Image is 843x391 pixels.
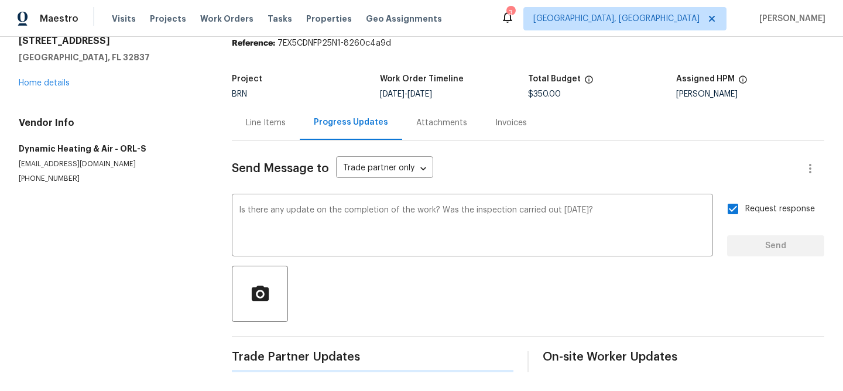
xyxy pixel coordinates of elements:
span: [DATE] [407,90,432,98]
h5: Work Order Timeline [380,75,464,83]
div: Trade partner only [336,159,433,179]
div: 3 [506,7,515,19]
p: [EMAIL_ADDRESS][DOMAIN_NAME] [19,159,204,169]
span: Request response [745,203,815,215]
span: Properties [306,13,352,25]
div: Line Items [246,117,286,129]
span: $350.00 [528,90,561,98]
h5: Assigned HPM [676,75,735,83]
div: Progress Updates [314,116,388,128]
a: Home details [19,79,70,87]
div: [PERSON_NAME] [676,90,824,98]
span: Projects [150,13,186,25]
div: 7EX5CDNFP25N1-8260c4a9d [232,37,824,49]
span: The hpm assigned to this work order. [738,75,748,90]
span: Tasks [268,15,292,23]
span: [DATE] [380,90,405,98]
div: Invoices [495,117,527,129]
textarea: Is there any update on the completion of the work? Was the inspection carried out [DATE]? [239,206,706,247]
h4: Vendor Info [19,117,204,129]
h5: [GEOGRAPHIC_DATA], FL 32837 [19,52,204,63]
div: Attachments [416,117,467,129]
h5: Dynamic Heating & Air - ORL-S [19,143,204,155]
span: The total cost of line items that have been proposed by Opendoor. This sum includes line items th... [584,75,594,90]
span: On-site Worker Updates [543,351,824,363]
p: [PHONE_NUMBER] [19,174,204,184]
span: Work Orders [200,13,253,25]
h2: [STREET_ADDRESS] [19,35,204,47]
span: Geo Assignments [366,13,442,25]
h5: Project [232,75,262,83]
span: [PERSON_NAME] [755,13,825,25]
span: [GEOGRAPHIC_DATA], [GEOGRAPHIC_DATA] [533,13,700,25]
span: BRN [232,90,247,98]
span: Maestro [40,13,78,25]
span: Visits [112,13,136,25]
h5: Total Budget [528,75,581,83]
b: Reference: [232,39,275,47]
span: Send Message to [232,163,329,174]
span: Trade Partner Updates [232,351,513,363]
span: - [380,90,432,98]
